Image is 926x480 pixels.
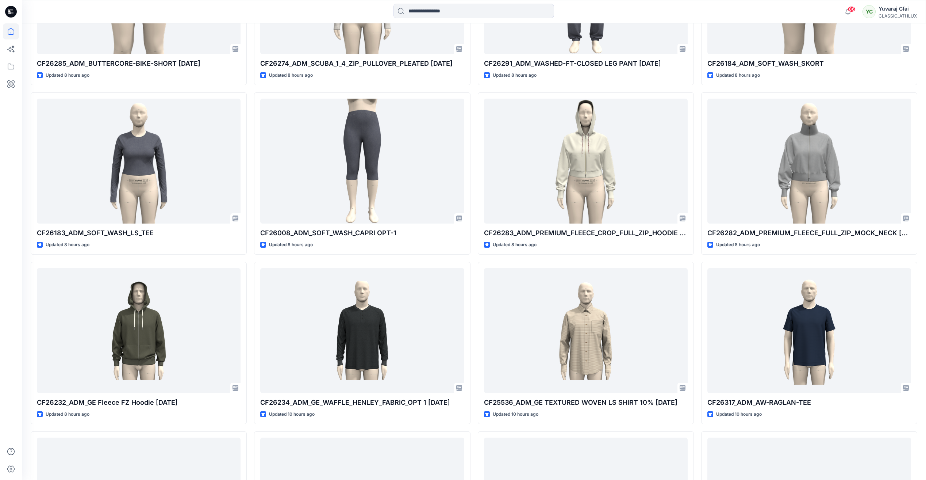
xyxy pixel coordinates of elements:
p: CF26184_ADM_SOFT_WASH_SKORT [707,58,911,69]
a: CF26008_ADM_SOFT_WASH_CAPRI OPT-1 [260,99,464,223]
a: CF26317_ADM_AW-RAGLAN-TEE [707,268,911,393]
p: CF26008_ADM_SOFT_WASH_CAPRI OPT-1 [260,228,464,238]
a: CF26183_ADM_SOFT_WASH_LS_TEE [37,99,241,223]
p: Updated 8 hours ago [493,241,537,249]
a: CF26282_ADM_PREMIUM_FLEECE_FULL_ZIP_MOCK_NECK 11OCT25 [707,99,911,223]
div: CLASSIC_ATHLUX [879,13,917,19]
a: CF26234_ADM_GE_WAFFLE_HENLEY_FABRIC_OPT 1 10OCT25 [260,268,464,393]
p: CF26317_ADM_AW-RAGLAN-TEE [707,397,911,408]
p: CF26283_ADM_PREMIUM_FLEECE_CROP_FULL_ZIP_HOODIE OPT-1 [484,228,688,238]
div: YC [862,5,876,18]
p: CF25536_ADM_GE TEXTURED WOVEN LS SHIRT 10% [DATE] [484,397,688,408]
a: CF26283_ADM_PREMIUM_FLEECE_CROP_FULL_ZIP_HOODIE OPT-1 [484,99,688,223]
p: Updated 8 hours ago [46,411,89,418]
p: CF26274_ADM_SCUBA_1_4_ZIP_PULLOVER_PLEATED [DATE] [260,58,464,69]
p: Updated 10 hours ago [269,411,315,418]
a: CF25536_ADM_GE TEXTURED WOVEN LS SHIRT 10% 10OCT25 [484,268,688,393]
span: 86 [848,6,856,12]
p: Updated 8 hours ago [269,72,313,79]
p: Updated 10 hours ago [716,411,762,418]
p: Updated 8 hours ago [716,241,760,249]
a: CF26232_ADM_GE Fleece FZ Hoodie 14OCT25 [37,268,241,393]
p: CF26183_ADM_SOFT_WASH_LS_TEE [37,228,241,238]
p: Updated 8 hours ago [46,241,89,249]
p: CF26285_ADM_BUTTERCORE-BIKE-SHORT [DATE] [37,58,241,69]
p: Updated 8 hours ago [716,72,760,79]
p: CF26282_ADM_PREMIUM_FLEECE_FULL_ZIP_MOCK_NECK [DATE] [707,228,911,238]
p: Updated 8 hours ago [269,241,313,249]
p: CF26232_ADM_GE Fleece FZ Hoodie [DATE] [37,397,241,408]
p: CF26234_ADM_GE_WAFFLE_HENLEY_FABRIC_OPT 1 [DATE] [260,397,464,408]
p: Updated 8 hours ago [46,72,89,79]
p: Updated 10 hours ago [493,411,538,418]
div: Yuvaraj Cfai [879,4,917,13]
p: CF26291_ADM_WASHED-FT-CLOSED LEG PANT [DATE] [484,58,688,69]
p: Updated 8 hours ago [493,72,537,79]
